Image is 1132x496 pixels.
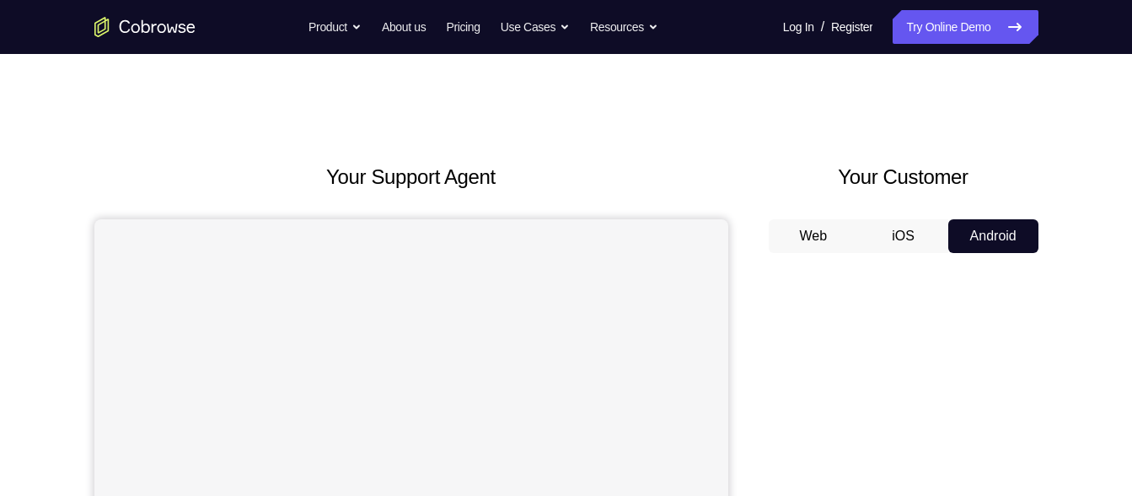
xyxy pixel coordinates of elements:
span: / [821,17,824,37]
a: Log In [783,10,814,44]
button: Web [769,219,859,253]
a: Go to the home page [94,17,196,37]
button: Android [948,219,1038,253]
button: Resources [590,10,658,44]
button: iOS [858,219,948,253]
h2: Your Support Agent [94,162,728,192]
a: About us [382,10,426,44]
h2: Your Customer [769,162,1038,192]
a: Pricing [446,10,480,44]
a: Try Online Demo [893,10,1038,44]
a: Register [831,10,872,44]
button: Use Cases [501,10,570,44]
button: Product [308,10,362,44]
